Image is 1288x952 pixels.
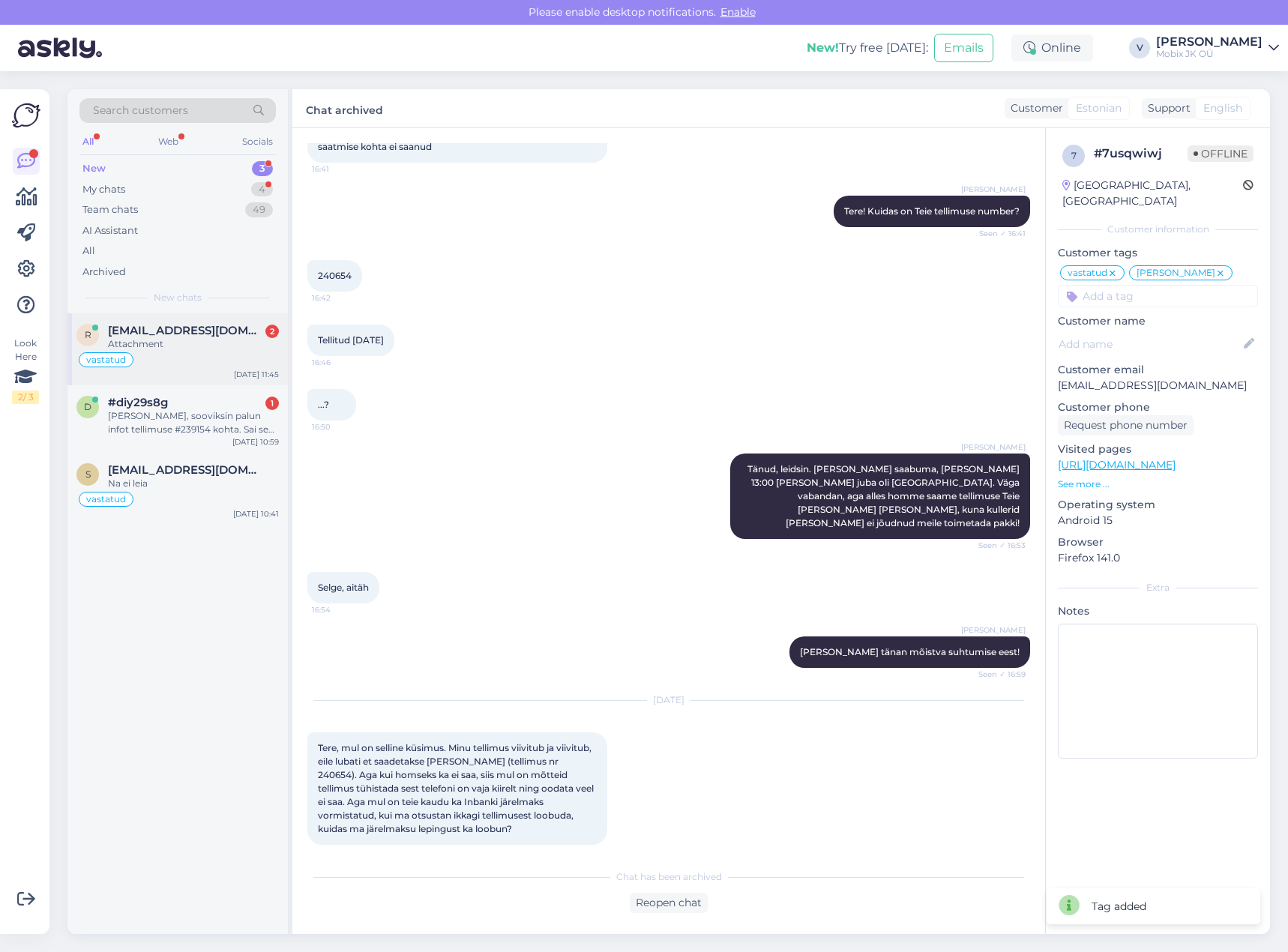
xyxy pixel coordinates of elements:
span: Selge, aitäh [318,582,369,593]
div: [PERSON_NAME] [1156,36,1263,48]
div: All [82,244,95,259]
div: My chats [82,182,125,197]
div: Look Here [12,337,39,404]
input: Add a tag [1058,285,1258,307]
span: s [85,469,91,480]
div: Socials [239,132,276,151]
p: Firefox 141.0 [1058,550,1258,566]
span: Seen ✓ 16:59 [969,669,1026,680]
span: Estonian [1076,100,1122,116]
span: Offline [1188,145,1254,162]
span: vastatud [86,355,126,364]
div: Na ei leia [108,477,279,490]
span: 16:41 [312,163,368,175]
p: Notes [1058,603,1258,619]
p: Browser [1058,534,1258,550]
span: [PERSON_NAME] [1137,268,1215,277]
span: 7 [1071,150,1077,161]
span: [PERSON_NAME] tänan mõistva suhtumise eest! [800,646,1020,657]
img: Askly Logo [12,101,40,130]
span: rocknroll1313@gmail.com [108,324,264,337]
div: [DATE] 10:41 [233,508,279,519]
div: # 7usqwiwj [1094,145,1188,163]
div: AI Assistant [82,223,138,238]
div: 49 [245,202,273,217]
span: d [84,401,91,412]
span: 16:42 [312,292,368,304]
div: 4 [251,182,273,197]
span: [PERSON_NAME] [961,442,1026,453]
input: Add name [1059,336,1241,352]
a: [PERSON_NAME]Mobix JK OÜ [1156,36,1279,60]
div: V [1129,37,1150,58]
p: See more ... [1058,477,1258,491]
button: Emails [934,34,993,62]
div: Tag added [1092,899,1146,915]
div: Customer [1005,100,1063,116]
span: [PERSON_NAME] [961,624,1026,636]
div: Online [1011,34,1093,61]
span: ...? [318,399,329,410]
span: New chats [154,291,202,304]
div: [PERSON_NAME], sooviksin palun infot tellimuse #239154 kohta. Sai see tehtud 2.5 nädalat tagasi [... [108,409,279,436]
p: Customer email [1058,362,1258,378]
p: Android 15 [1058,513,1258,528]
span: vastatud [86,495,126,504]
div: Archived [82,265,126,280]
span: vastatud [1068,268,1107,277]
div: [GEOGRAPHIC_DATA], [GEOGRAPHIC_DATA] [1062,178,1243,209]
span: svetlanapaiste@gmail.com [108,463,264,477]
span: [PERSON_NAME] [961,184,1026,195]
div: Web [155,132,181,151]
span: 16:50 [312,421,368,433]
span: Search customers [93,103,188,118]
div: All [79,132,97,151]
span: Chat has been archived [616,870,722,884]
div: Mobix JK OÜ [1156,48,1263,60]
div: 1 [265,397,279,410]
a: [URL][DOMAIN_NAME] [1058,458,1176,472]
span: Tere, mul on selline küsimus. Minu tellimus viivitub ja viivitub, eile lubati et saadetakse [PERS... [318,742,596,834]
div: Reopen chat [630,893,708,913]
span: 11:49 [312,846,368,857]
div: Request phone number [1058,415,1194,436]
div: Team chats [82,202,138,217]
span: Seen ✓ 16:41 [969,228,1026,239]
div: Extra [1058,581,1258,594]
div: [DATE] [307,693,1030,707]
p: Customer tags [1058,245,1258,261]
span: 16:46 [312,357,368,368]
b: New! [807,40,839,55]
span: r [85,329,91,340]
div: New [82,161,106,176]
p: Customer name [1058,313,1258,329]
span: Tere! Kuidas on Teie tellimuse number? [844,205,1020,217]
span: Enable [716,5,760,19]
span: 240654 [318,270,352,281]
p: Customer phone [1058,400,1258,415]
div: [DATE] 11:45 [234,369,279,380]
div: [DATE] 10:59 [232,436,279,448]
div: Try free [DATE]: [807,39,928,57]
span: Tellitud [DATE] [318,334,384,346]
div: 2 [265,325,279,338]
div: Support [1142,100,1191,116]
span: 16:54 [312,604,368,615]
div: Attachment [108,337,279,351]
p: [EMAIL_ADDRESS][DOMAIN_NAME] [1058,378,1258,394]
p: Operating system [1058,497,1258,513]
span: #diy29s8g [108,396,168,409]
div: 3 [252,161,273,176]
div: Customer information [1058,223,1258,236]
span: English [1203,100,1242,116]
p: Visited pages [1058,442,1258,457]
div: 2 / 3 [12,391,39,404]
span: Tänud, leidsin. [PERSON_NAME] saabuma, [PERSON_NAME] 13:00 [PERSON_NAME] juba oli [GEOGRAPHIC_DAT... [747,463,1022,528]
label: Chat archived [306,98,383,118]
span: Seen ✓ 16:53 [969,540,1026,551]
